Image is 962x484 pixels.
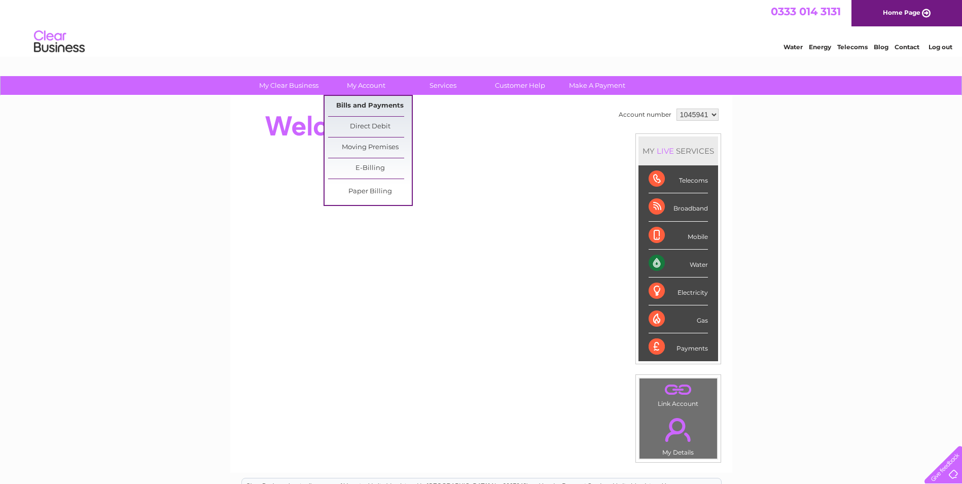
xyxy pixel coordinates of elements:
[33,26,85,57] img: logo.png
[649,333,708,361] div: Payments
[929,43,952,51] a: Log out
[638,136,718,165] div: MY SERVICES
[328,158,412,179] a: E-Billing
[649,165,708,193] div: Telecoms
[649,222,708,250] div: Mobile
[328,182,412,202] a: Paper Billing
[478,76,562,95] a: Customer Help
[639,409,718,459] td: My Details
[771,5,841,18] a: 0333 014 3131
[649,305,708,333] div: Gas
[328,117,412,137] a: Direct Debit
[649,278,708,305] div: Electricity
[401,76,485,95] a: Services
[247,76,331,95] a: My Clear Business
[783,43,803,51] a: Water
[895,43,919,51] a: Contact
[809,43,831,51] a: Energy
[616,106,674,123] td: Account number
[324,76,408,95] a: My Account
[874,43,888,51] a: Blog
[555,76,639,95] a: Make A Payment
[655,146,676,156] div: LIVE
[837,43,868,51] a: Telecoms
[242,6,721,49] div: Clear Business is a trading name of Verastar Limited (registered in [GEOGRAPHIC_DATA] No. 3667643...
[328,137,412,158] a: Moving Premises
[642,412,715,447] a: .
[649,193,708,221] div: Broadband
[328,96,412,116] a: Bills and Payments
[649,250,708,278] div: Water
[639,378,718,410] td: Link Account
[642,381,715,399] a: .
